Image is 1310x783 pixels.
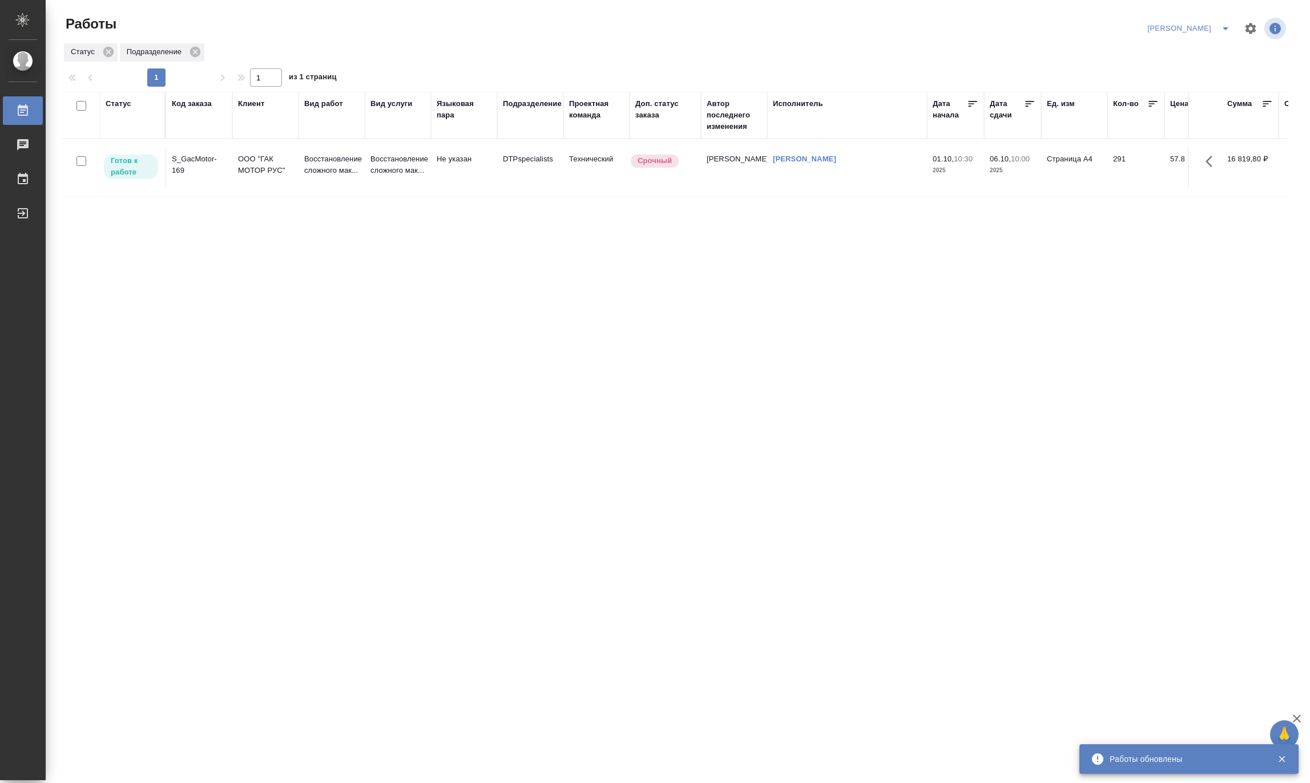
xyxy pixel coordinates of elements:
p: Восстановление сложного мак... [370,153,425,176]
div: Исполнитель может приступить к работе [103,153,159,180]
span: Посмотреть информацию [1264,18,1288,39]
div: Подразделение [120,43,204,62]
td: 57.8 [1164,148,1222,188]
p: 10:30 [954,155,973,163]
td: [PERSON_NAME] [701,148,767,188]
div: Дата сдачи [990,98,1024,121]
button: 🙏 [1270,720,1299,749]
div: Статус [106,98,131,109]
div: Клиент [238,98,264,109]
p: Срочный [638,155,672,167]
td: Не указан [431,148,497,188]
td: DTPspecialists [497,148,563,188]
p: Статус [71,46,99,58]
div: Ед. изм [1047,98,1075,109]
div: Проектная команда [569,98,624,121]
p: 2025 [933,165,978,176]
div: Код заказа [172,98,212,109]
div: Дата начала [933,98,967,121]
p: 10:00 [1011,155,1030,163]
p: Подразделение [127,46,186,58]
td: Технический [563,148,630,188]
div: Исполнитель [773,98,823,109]
span: из 1 страниц [289,70,337,87]
span: Настроить таблицу [1237,15,1264,42]
button: Закрыть [1270,754,1293,764]
p: 01.10, [933,155,954,163]
div: Кол-во [1113,98,1139,109]
div: Автор последнего изменения [707,98,761,132]
div: Работы обновлены [1110,753,1260,765]
button: Здесь прячутся важные кнопки [1199,148,1226,175]
div: Доп. статус заказа [635,98,695,121]
div: Сумма [1227,98,1252,109]
p: Готов к работе [111,155,151,178]
td: 291 [1107,148,1164,188]
div: S_GacMotor-169 [172,153,227,176]
p: 2025 [990,165,1035,176]
div: Языковая пара [437,98,491,121]
td: Страница А4 [1041,148,1107,188]
a: [PERSON_NAME] [773,155,836,163]
p: Восстановление сложного мак... [304,153,359,176]
div: Подразделение [503,98,562,109]
div: Статус [64,43,118,62]
p: 06.10, [990,155,1011,163]
div: Вид услуги [370,98,413,109]
span: 🙏 [1275,723,1294,747]
div: Цена [1170,98,1189,109]
td: 16 819,80 ₽ [1222,148,1279,188]
span: Работы [63,15,116,33]
p: ООО "ГАК МОТОР РУС" [238,153,293,176]
div: split button [1144,19,1237,38]
div: Вид работ [304,98,343,109]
